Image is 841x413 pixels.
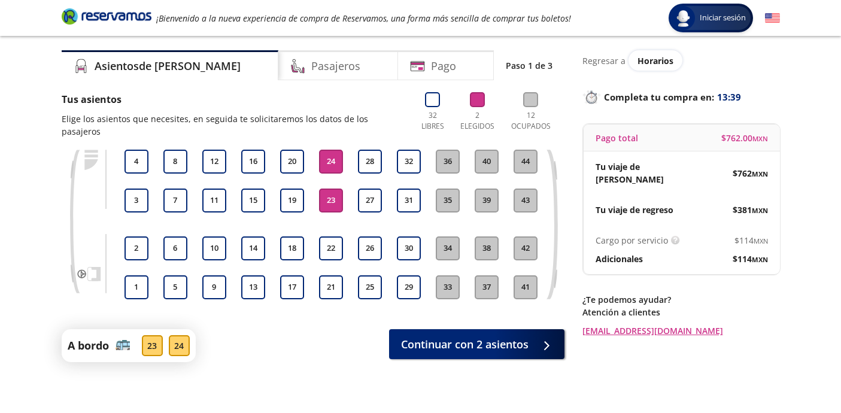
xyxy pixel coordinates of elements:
button: 34 [436,236,460,260]
span: 13:39 [717,90,741,104]
button: 29 [397,275,421,299]
button: English [765,11,780,26]
p: 12 Ocupados [506,110,555,132]
button: 18 [280,236,304,260]
small: MXN [752,255,768,264]
div: 24 [169,335,190,356]
span: Horarios [637,55,673,66]
p: Atención a clientes [582,306,780,318]
span: Iniciar sesión [695,12,751,24]
button: 8 [163,150,187,174]
button: 14 [241,236,265,260]
p: Tu viaje de [PERSON_NAME] [596,160,682,186]
button: 21 [319,275,343,299]
button: 5 [163,275,187,299]
button: 17 [280,275,304,299]
button: 3 [125,189,148,212]
small: MXN [754,236,768,245]
span: $ 114 [733,253,768,265]
p: Elige los asientos que necesites, en seguida te solicitaremos los datos de los pasajeros [62,113,405,138]
h4: Pasajeros [311,58,360,74]
button: 15 [241,189,265,212]
button: 26 [358,236,382,260]
button: 2 [125,236,148,260]
span: $ 114 [734,234,768,247]
button: 9 [202,275,226,299]
button: 42 [514,236,538,260]
i: Brand Logo [62,7,151,25]
button: 31 [397,189,421,212]
button: 1 [125,275,148,299]
div: Regresar a ver horarios [582,50,780,71]
button: 27 [358,189,382,212]
button: 36 [436,150,460,174]
p: Pago total [596,132,638,144]
span: Continuar con 2 asientos [401,336,529,353]
p: Completa tu compra en : [582,89,780,105]
button: 33 [436,275,460,299]
button: 16 [241,150,265,174]
button: 11 [202,189,226,212]
span: $ 381 [733,204,768,216]
span: $ 762.00 [721,132,768,144]
button: 43 [514,189,538,212]
button: 41 [514,275,538,299]
h4: Pago [431,58,456,74]
div: 23 [142,335,163,356]
button: 38 [475,236,499,260]
h4: Asientos de [PERSON_NAME] [95,58,241,74]
p: A bordo [68,338,109,354]
button: 20 [280,150,304,174]
button: 22 [319,236,343,260]
p: Tu viaje de regreso [596,204,673,216]
button: 37 [475,275,499,299]
button: 44 [514,150,538,174]
p: Regresar a [582,54,626,67]
button: 35 [436,189,460,212]
p: Adicionales [596,253,643,265]
button: 13 [241,275,265,299]
button: 10 [202,236,226,260]
button: 28 [358,150,382,174]
button: 39 [475,189,499,212]
p: 32 Libres [417,110,449,132]
small: MXN [752,206,768,215]
button: 4 [125,150,148,174]
a: Brand Logo [62,7,151,29]
button: 40 [475,150,499,174]
small: MXN [752,134,768,143]
p: ¿Te podemos ayudar? [582,293,780,306]
em: ¡Bienvenido a la nueva experiencia de compra de Reservamos, una forma más sencilla de comprar tus... [156,13,571,24]
button: 32 [397,150,421,174]
p: Paso 1 de 3 [506,59,552,72]
span: $ 762 [733,167,768,180]
p: Cargo por servicio [596,234,668,247]
a: [EMAIL_ADDRESS][DOMAIN_NAME] [582,324,780,337]
p: 2 Elegidos [458,110,497,132]
button: 25 [358,275,382,299]
button: 24 [319,150,343,174]
small: MXN [752,169,768,178]
button: 12 [202,150,226,174]
button: 19 [280,189,304,212]
p: Tus asientos [62,92,405,107]
button: 7 [163,189,187,212]
iframe: Messagebird Livechat Widget [772,344,829,401]
button: Continuar con 2 asientos [389,329,564,359]
button: 30 [397,236,421,260]
button: 23 [319,189,343,212]
button: 6 [163,236,187,260]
